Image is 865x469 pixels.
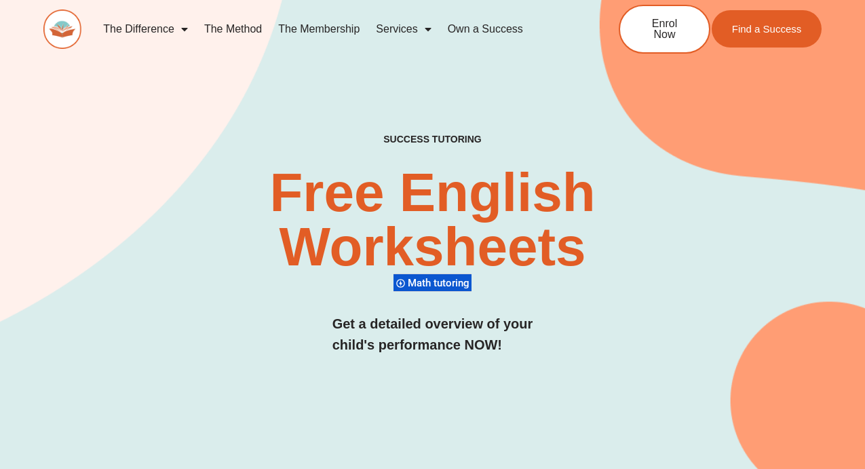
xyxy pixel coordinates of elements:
[640,18,689,40] span: Enrol Now
[368,14,439,45] a: Services
[408,277,474,289] span: Math tutoring
[712,10,822,48] a: Find a Success
[732,24,802,34] span: Find a Success
[95,14,574,45] nav: Menu
[440,14,531,45] a: Own a Success
[95,14,196,45] a: The Difference
[619,5,710,54] a: Enrol Now
[393,274,472,292] div: Math tutoring
[332,314,533,356] h3: Get a detailed overview of your child's performance NOW!
[270,14,368,45] a: The Membership
[196,14,270,45] a: The Method
[176,166,689,274] h2: Free English Worksheets​
[318,134,548,145] h4: SUCCESS TUTORING​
